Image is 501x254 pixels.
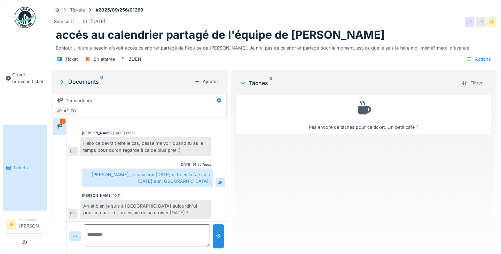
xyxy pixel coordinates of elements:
[56,28,385,42] h1: accés au calendrier partagé de l'équipe de [PERSON_NAME]
[55,106,64,116] div: JR
[191,77,221,86] div: Ajouter
[129,56,141,62] div: ZUEN
[70,7,85,13] div: Tickets
[65,56,78,62] div: Ticket
[239,79,456,87] div: Tâches
[476,17,486,27] div: JR
[56,42,493,51] div: Bonjour , j'aurais besoin d'avoir accés calendrier partagé de l'équipe de [PERSON_NAME]. Je n'ai ...
[60,119,65,124] div: 2
[459,78,486,88] div: Filtrer
[13,164,44,171] span: Tickets
[82,193,112,198] div: [PERSON_NAME]
[68,147,78,156] div: EC
[15,7,36,28] img: Badge_color-CXgf-gQk.svg
[241,98,487,130] div: Pas encore de tâches pour ce ticket. Un petit café ?
[113,193,120,198] div: 10:11
[12,72,44,85] span: Ouvrir nouveau ticket
[82,130,112,136] div: [PERSON_NAME]
[94,56,115,62] div: En attente
[82,169,213,187] div: [PERSON_NAME], je passerai [DATE] si tu es là. Je suis [DATE] sur [GEOGRAPHIC_DATA].
[465,17,475,27] div: JR
[62,106,71,116] div: AF
[91,18,105,25] div: [DATE]
[180,162,202,167] div: [DATE] 14:25
[6,219,16,230] li: JR
[100,77,103,86] sup: 0
[19,217,44,222] div: Demandeur
[80,137,211,156] div: Hello ce devrait etre le cas, passe me voir quand tu as le temps pour qu'on regarde à ca de plus ...
[269,79,273,87] sup: 0
[113,130,135,136] div: [DATE] 08:27
[216,178,225,187] div: JR
[69,106,78,116] div: EC
[463,54,494,64] div: Actions
[6,217,44,234] a: JR Demandeur[PERSON_NAME]
[19,217,44,232] li: [PERSON_NAME]
[93,7,146,13] strong: #2025/09/256/01269
[65,97,92,104] div: Demandeurs
[3,125,47,211] a: Tickets
[68,209,78,219] div: EC
[3,32,47,125] a: Ouvrir nouveau ticket
[487,17,497,27] div: AF
[203,162,211,167] div: Vous
[54,18,75,25] div: Service IT
[80,200,211,219] div: Ah et bien je suis à [GEOGRAPHIC_DATA] aujourdh'ui pour ma part :) , on essaie de se croiser [DAT...
[58,77,191,86] div: Documents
